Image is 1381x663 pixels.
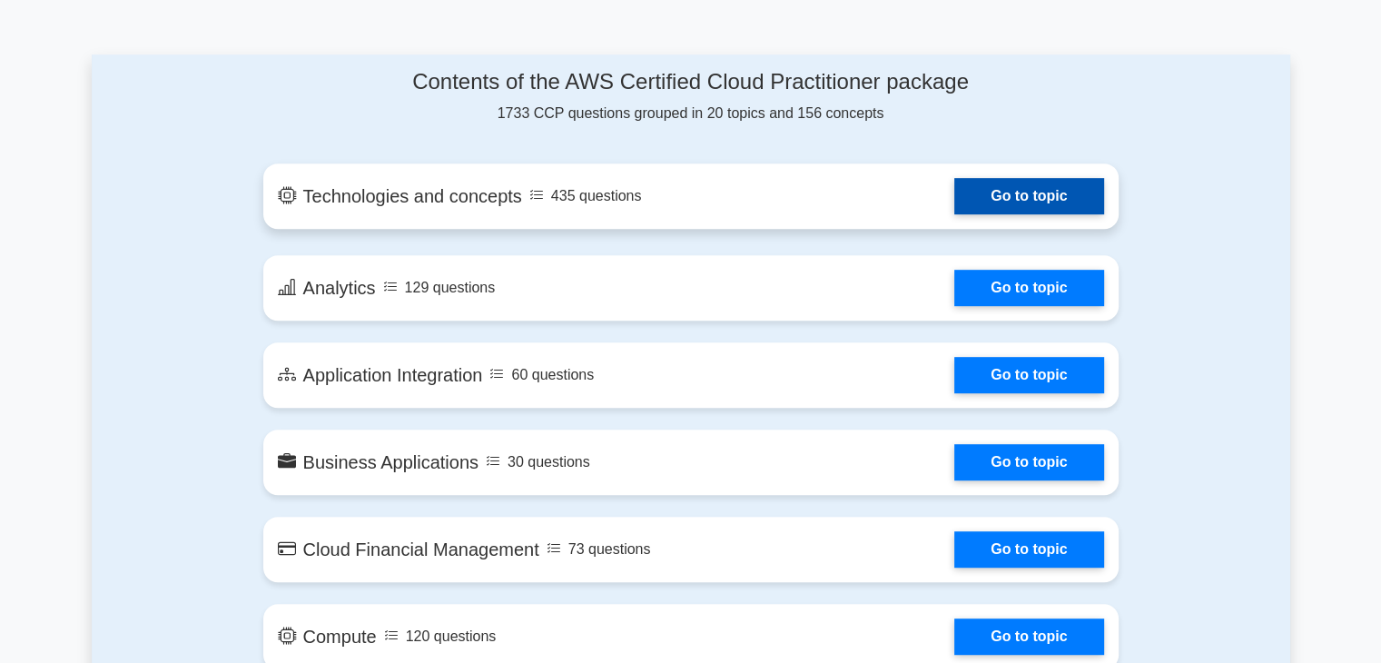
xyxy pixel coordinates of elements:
a: Go to topic [954,357,1103,393]
h4: Contents of the AWS Certified Cloud Practitioner package [263,69,1119,95]
a: Go to topic [954,178,1103,214]
div: 1733 CCP questions grouped in 20 topics and 156 concepts [263,69,1119,124]
a: Go to topic [954,618,1103,655]
a: Go to topic [954,270,1103,306]
a: Go to topic [954,531,1103,568]
a: Go to topic [954,444,1103,480]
